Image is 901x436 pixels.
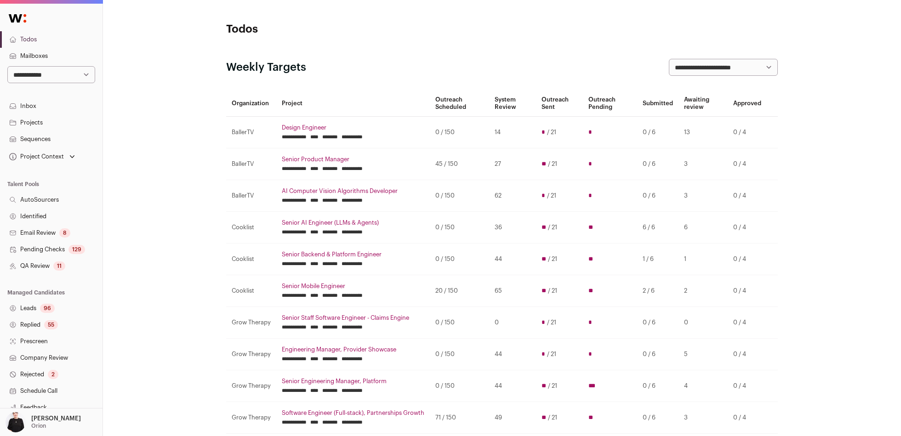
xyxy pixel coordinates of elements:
td: 2 / 6 [637,275,679,307]
th: System Review [489,91,536,117]
td: 62 [489,180,536,212]
td: 0 [679,307,728,339]
div: 55 [44,320,58,329]
td: 6 [679,212,728,243]
h1: Todos [226,22,410,37]
td: 14 [489,117,536,148]
a: Engineering Manager, Provider Showcase [282,346,424,353]
td: 71 / 150 [430,402,489,434]
td: 0 / 4 [728,117,767,148]
a: Senior Staff Software Engineer - Claims Engine [282,314,424,322]
span: / 21 [548,255,557,263]
td: 0 / 4 [728,339,767,370]
a: Senior Engineering Manager, Platform [282,378,424,385]
span: / 21 [548,160,557,168]
th: Approved [728,91,767,117]
th: Outreach Scheduled [430,91,489,117]
td: 0 / 150 [430,212,489,243]
td: 27 [489,148,536,180]
td: BallerTV [226,117,276,148]
td: 20 / 150 [430,275,489,307]
th: Organization [226,91,276,117]
span: / 21 [548,414,557,421]
th: Outreach Pending [583,91,637,117]
td: 0 / 6 [637,339,679,370]
h2: Weekly Targets [226,60,306,75]
td: 44 [489,370,536,402]
td: 13 [679,117,728,148]
td: BallerTV [226,180,276,212]
td: 0 / 150 [430,117,489,148]
td: Cooklist [226,275,276,307]
td: 0 / 4 [728,402,767,434]
a: Senior Mobile Engineer [282,283,424,290]
td: 49 [489,402,536,434]
td: 0 / 4 [728,180,767,212]
a: Senior AI Engineer (LLMs & Agents) [282,219,424,226]
div: Project Context [7,153,64,160]
span: / 21 [547,192,556,199]
span: / 21 [547,351,556,358]
td: 0 / 6 [637,307,679,339]
a: AI Computer Vision Algorithms Developer [282,187,424,195]
td: Cooklist [226,243,276,275]
span: / 21 [548,382,557,390]
td: 44 [489,243,536,275]
td: BallerTV [226,148,276,180]
div: 11 [53,261,65,271]
td: Cooklist [226,212,276,243]
button: Open dropdown [4,412,83,432]
td: 0 / 150 [430,339,489,370]
td: 44 [489,339,536,370]
a: Design Engineer [282,124,424,131]
td: 0 / 6 [637,148,679,180]
td: Grow Therapy [226,307,276,339]
td: Grow Therapy [226,402,276,434]
div: 129 [68,245,85,254]
td: 0 / 150 [430,370,489,402]
td: Grow Therapy [226,370,276,402]
img: Wellfound [4,9,31,28]
span: / 21 [548,224,557,231]
td: 5 [679,339,728,370]
td: 0 / 6 [637,180,679,212]
span: / 21 [547,319,556,326]
td: 0 / 150 [430,180,489,212]
td: 0 / 4 [728,370,767,402]
th: Project [276,91,430,117]
td: 45 / 150 [430,148,489,180]
td: 0 / 4 [728,243,767,275]
td: 1 / 6 [637,243,679,275]
div: 8 [59,228,70,238]
td: 0 / 4 [728,275,767,307]
td: Grow Therapy [226,339,276,370]
button: Open dropdown [7,150,77,163]
td: 0 / 6 [637,402,679,434]
td: 65 [489,275,536,307]
a: Senior Backend & Platform Engineer [282,251,424,258]
img: 9240684-medium_jpg [6,412,26,432]
td: 0 / 6 [637,370,679,402]
p: [PERSON_NAME] [31,415,81,422]
td: 2 [679,275,728,307]
td: 0 / 150 [430,243,489,275]
span: / 21 [547,129,556,136]
th: Outreach Sent [536,91,583,117]
div: 2 [48,370,58,379]
td: 1 [679,243,728,275]
td: 6 / 6 [637,212,679,243]
td: 36 [489,212,536,243]
th: Awaiting review [679,91,728,117]
td: 0 / 4 [728,148,767,180]
div: 96 [40,304,55,313]
td: 0 / 6 [637,117,679,148]
td: 0 [489,307,536,339]
td: 0 / 4 [728,307,767,339]
td: 0 / 150 [430,307,489,339]
p: Orion [31,422,46,430]
td: 3 [679,402,728,434]
a: Software Engineer (Full-stack), Partnerships Growth [282,409,424,417]
td: 3 [679,148,728,180]
a: Senior Product Manager [282,156,424,163]
td: 3 [679,180,728,212]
